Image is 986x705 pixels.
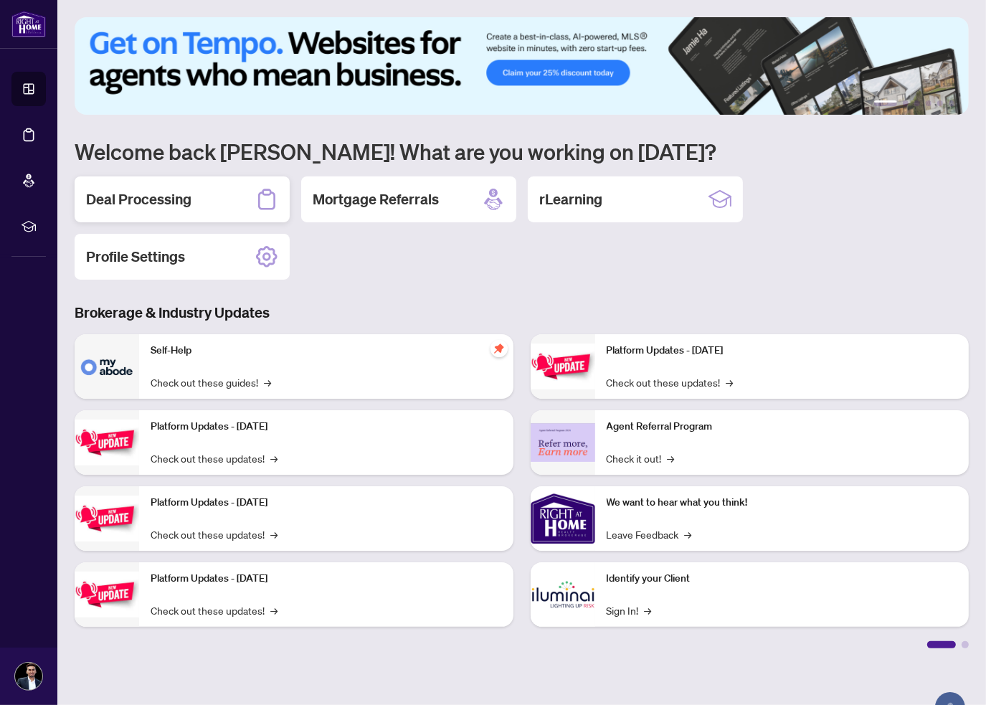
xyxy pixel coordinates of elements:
[949,100,954,106] button: 6
[531,562,595,627] img: Identify your Client
[531,344,595,389] img: Platform Updates - June 23, 2025
[75,496,139,541] img: Platform Updates - July 21, 2025
[75,572,139,617] img: Platform Updates - July 8, 2025
[151,419,502,435] p: Platform Updates - [DATE]
[903,100,909,106] button: 2
[607,374,734,390] a: Check out these updates!→
[15,663,42,690] img: Profile Icon
[914,100,920,106] button: 3
[151,495,502,511] p: Platform Updates - [DATE]
[874,100,897,106] button: 1
[264,374,271,390] span: →
[151,602,278,618] a: Check out these updates!→
[313,189,439,209] h2: Mortgage Referrals
[607,602,652,618] a: Sign In!→
[531,486,595,551] img: We want to hear what you think!
[11,11,46,37] img: logo
[75,303,969,323] h3: Brokerage & Industry Updates
[607,450,675,466] a: Check it out!→
[151,526,278,542] a: Check out these updates!→
[929,655,972,698] button: Open asap
[86,189,191,209] h2: Deal Processing
[270,526,278,542] span: →
[531,423,595,463] img: Agent Referral Program
[270,602,278,618] span: →
[926,100,932,106] button: 4
[490,340,508,357] span: pushpin
[607,419,958,435] p: Agent Referral Program
[270,450,278,466] span: →
[75,17,969,115] img: Slide 0
[151,343,502,359] p: Self-Help
[607,526,692,542] a: Leave Feedback→
[607,495,958,511] p: We want to hear what you think!
[151,450,278,466] a: Check out these updates!→
[607,571,958,587] p: Identify your Client
[75,138,969,165] h1: Welcome back [PERSON_NAME]! What are you working on [DATE]?
[86,247,185,267] h2: Profile Settings
[668,450,675,466] span: →
[685,526,692,542] span: →
[75,420,139,465] img: Platform Updates - September 16, 2025
[645,602,652,618] span: →
[937,100,943,106] button: 5
[151,571,502,587] p: Platform Updates - [DATE]
[607,343,958,359] p: Platform Updates - [DATE]
[726,374,734,390] span: →
[75,334,139,399] img: Self-Help
[539,189,602,209] h2: rLearning
[151,374,271,390] a: Check out these guides!→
